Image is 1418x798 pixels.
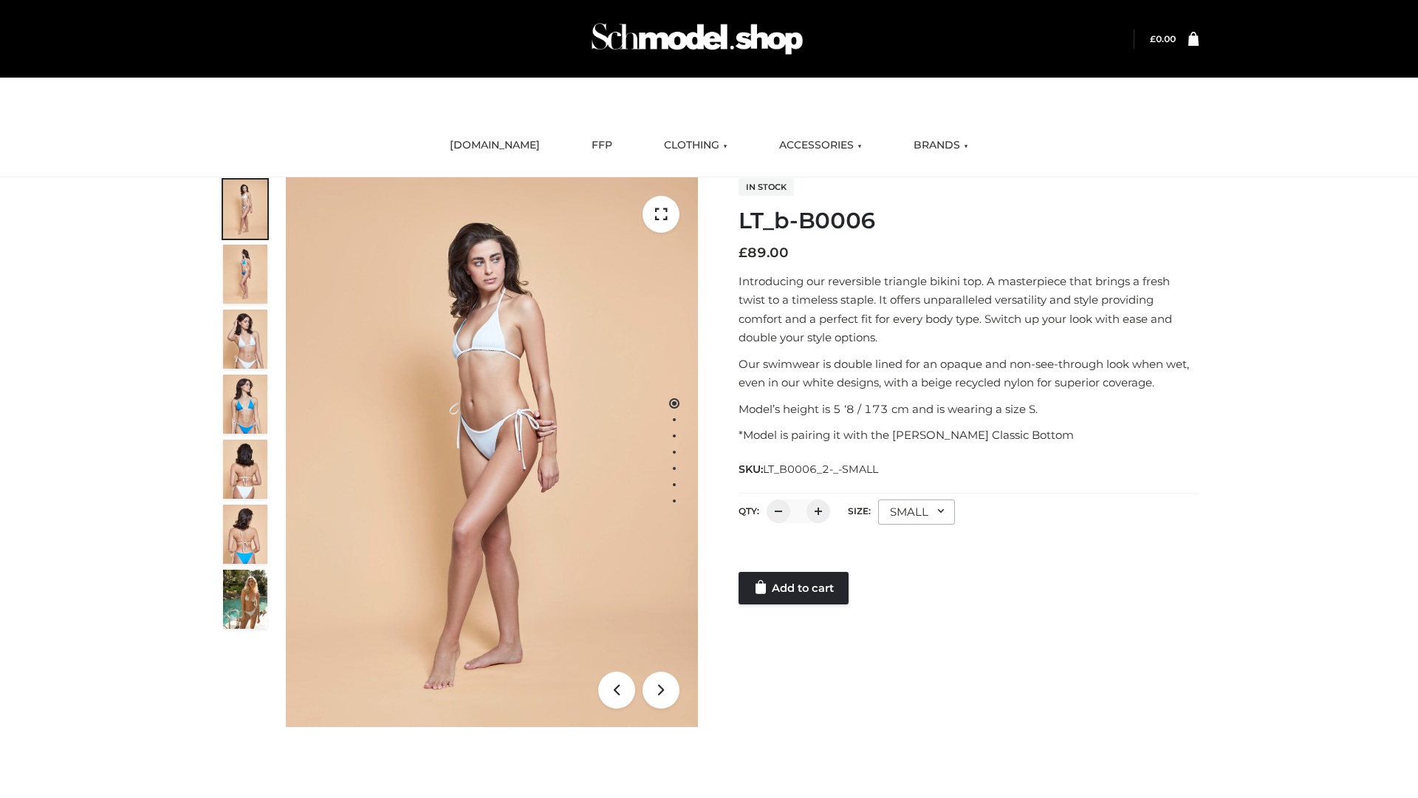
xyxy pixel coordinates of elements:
[1150,33,1176,44] a: £0.00
[739,400,1199,419] p: Model’s height is 5 ‘8 / 173 cm and is wearing a size S.
[223,570,267,629] img: Arieltop_CloudNine_AzureSky2.jpg
[223,180,267,239] img: ArielClassicBikiniTop_CloudNine_AzureSky_OW114ECO_1-scaled.jpg
[739,245,789,261] bdi: 89.00
[739,426,1199,445] p: *Model is pairing it with the [PERSON_NAME] Classic Bottom
[1150,33,1176,44] bdi: 0.00
[739,460,880,478] span: SKU:
[439,129,551,162] a: [DOMAIN_NAME]
[223,505,267,564] img: ArielClassicBikiniTop_CloudNine_AzureSky_OW114ECO_8-scaled.jpg
[223,245,267,304] img: ArielClassicBikiniTop_CloudNine_AzureSky_OW114ECO_2-scaled.jpg
[223,375,267,434] img: ArielClassicBikiniTop_CloudNine_AzureSky_OW114ECO_4-scaled.jpg
[286,177,698,727] img: ArielClassicBikiniTop_CloudNine_AzureSky_OW114ECO_1
[1150,33,1156,44] span: £
[739,245,747,261] span: £
[653,129,739,162] a: CLOTHING
[739,505,759,516] label: QTY:
[768,129,873,162] a: ACCESSORIES
[878,499,955,525] div: SMALL
[223,440,267,499] img: ArielClassicBikiniTop_CloudNine_AzureSky_OW114ECO_7-scaled.jpg
[223,310,267,369] img: ArielClassicBikiniTop_CloudNine_AzureSky_OW114ECO_3-scaled.jpg
[739,572,849,604] a: Add to cart
[739,355,1199,392] p: Our swimwear is double lined for an opaque and non-see-through look when wet, even in our white d...
[580,129,623,162] a: FFP
[586,10,808,68] img: Schmodel Admin 964
[739,208,1199,234] h1: LT_b-B0006
[763,463,878,476] span: LT_B0006_2-_-SMALL
[848,505,871,516] label: Size:
[902,129,979,162] a: BRANDS
[739,178,794,196] span: In stock
[739,272,1199,347] p: Introducing our reversible triangle bikini top. A masterpiece that brings a fresh twist to a time...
